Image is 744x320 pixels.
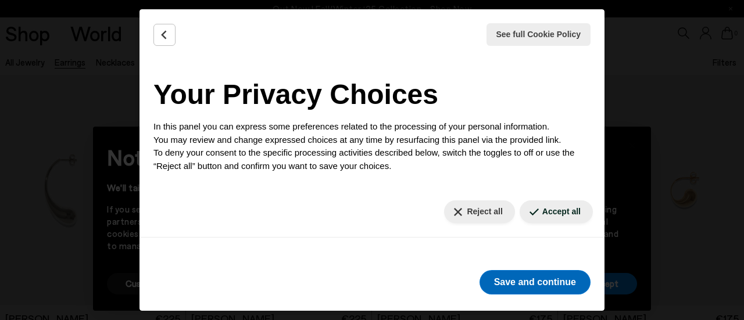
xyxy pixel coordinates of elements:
[153,120,591,172] p: In this panel you can express some preferences related to the processing of your personal informa...
[153,74,591,116] h2: Your Privacy Choices
[487,23,591,46] button: See full Cookie Policy
[496,28,581,41] span: See full Cookie Policy
[480,270,591,294] button: Save and continue
[153,251,591,271] h3: Your consent preferences for tracking technologies
[153,24,176,46] button: Back
[520,200,593,223] button: Accept all
[444,200,514,223] button: Reject all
